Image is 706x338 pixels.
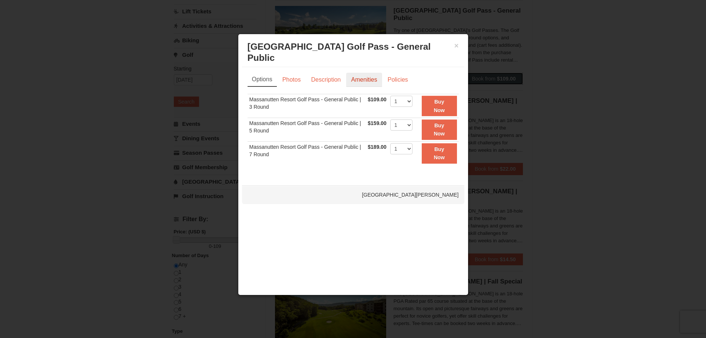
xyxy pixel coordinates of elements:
td: Massanutten Resort Golf Pass - General Public | 5 Round [248,118,366,141]
h3: [GEOGRAPHIC_DATA] Golf Pass - General Public [248,41,459,63]
span: $189.00 [368,144,387,150]
td: Massanutten Resort Golf Pass - General Public | 7 Round [248,141,366,165]
span: $109.00 [368,96,387,102]
button: Buy Now [422,119,457,140]
span: $159.00 [368,120,387,126]
a: Photos [278,73,306,87]
button: × [454,42,459,49]
strong: Buy Now [434,122,445,137]
a: Options [248,73,277,87]
strong: Buy Now [434,99,445,113]
strong: Buy Now [434,146,445,160]
div: [GEOGRAPHIC_DATA][PERSON_NAME] [242,186,464,204]
a: Description [306,73,345,87]
button: Buy Now [422,143,457,164]
a: Policies [383,73,413,87]
button: Buy Now [422,96,457,116]
a: Amenities [346,73,382,87]
td: Massanutten Resort Golf Pass - General Public | 3 Round [248,94,366,118]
